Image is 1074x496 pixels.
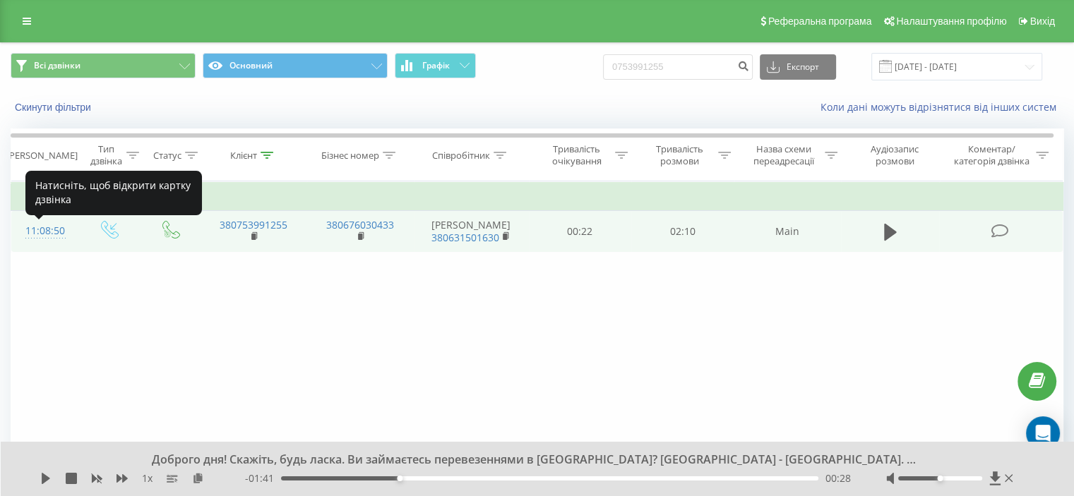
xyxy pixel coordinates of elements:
[431,231,499,244] a: 380631501630
[937,476,943,481] div: Accessibility label
[1030,16,1055,27] span: Вихід
[603,54,753,80] input: Пошук за номером
[11,183,1063,211] td: Сьогодні
[821,100,1063,114] a: Коли дані можуть відрізнятися вiд інших систем
[321,150,379,162] div: Бізнес номер
[11,53,196,78] button: Всі дзвінки
[220,218,287,231] a: 380753991255
[432,150,490,162] div: Співробітник
[950,143,1032,167] div: Коментар/категорія дзвінка
[734,211,840,252] td: Main
[245,471,281,485] span: - 01:41
[230,150,257,162] div: Клієнт
[6,150,78,162] div: [PERSON_NAME]
[854,143,936,167] div: Аудіозапис розмови
[768,16,872,27] span: Реферальна програма
[142,471,153,485] span: 1 x
[34,60,80,71] span: Всі дзвінки
[644,143,715,167] div: Тривалість розмови
[395,53,476,78] button: Графік
[422,61,450,71] span: Графік
[747,143,821,167] div: Назва схеми переадресації
[825,471,851,485] span: 00:28
[896,16,1006,27] span: Налаштування профілю
[25,217,63,245] div: 11:08:50
[1026,416,1060,450] div: Open Intercom Messenger
[326,218,394,231] a: 380676030433
[153,150,181,162] div: Статус
[25,171,202,215] div: Натисніть, щоб відкрити картку дзвінка
[11,101,98,114] button: Скинути фільтри
[760,54,836,80] button: Експорт
[397,476,402,481] div: Accessibility label
[631,211,734,252] td: 02:10
[89,143,122,167] div: Тип дзвінка
[542,143,612,167] div: Тривалість очікування
[414,211,529,252] td: [PERSON_NAME]
[529,211,631,252] td: 00:22
[203,53,388,78] button: Основний
[138,452,919,468] div: Доброго дня! Скажіть, будь ласка. Ви займаєтесь перевезеннями в [GEOGRAPHIC_DATA]? [GEOGRAPHIC_DA...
